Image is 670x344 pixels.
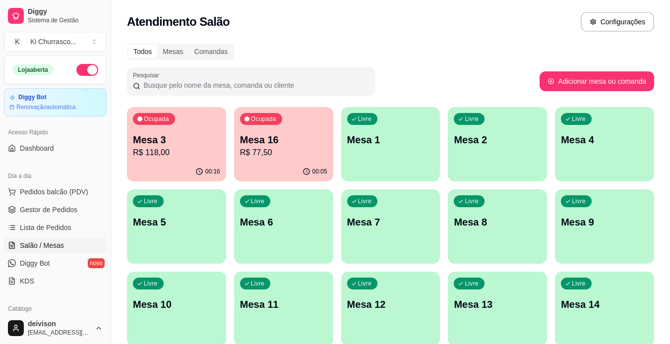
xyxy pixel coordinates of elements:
button: OcupadaMesa 3R$ 118,0000:16 [127,107,226,181]
p: Mesa 5 [133,215,220,229]
div: Todos [128,45,157,58]
p: Livre [358,280,372,287]
p: Ocupada [144,115,169,123]
div: Acesso Rápido [4,124,107,140]
a: KDS [4,273,107,289]
article: Renovação automática [16,103,75,111]
p: Livre [572,197,586,205]
button: LivreMesa 9 [555,189,654,264]
button: OcupadaMesa 16R$ 77,5000:05 [234,107,333,181]
button: deivison[EMAIL_ADDRESS][DOMAIN_NAME] [4,316,107,340]
a: Diggy Botnovo [4,255,107,271]
p: Mesa 1 [347,133,434,147]
button: LivreMesa 4 [555,107,654,181]
p: Mesa 3 [133,133,220,147]
p: Mesa 2 [454,133,541,147]
button: LivreMesa 6 [234,189,333,264]
a: Diggy BotRenovaçãoautomática [4,88,107,116]
h2: Atendimento Salão [127,14,230,30]
p: R$ 118,00 [133,147,220,159]
div: Catálogo [4,301,107,317]
p: Mesa 13 [454,297,541,311]
span: Sistema de Gestão [28,16,103,24]
p: Mesa 16 [240,133,327,147]
p: Livre [572,280,586,287]
p: Mesa 14 [561,297,648,311]
p: Livre [144,197,158,205]
span: Salão / Mesas [20,240,64,250]
span: [EMAIL_ADDRESS][DOMAIN_NAME] [28,329,91,337]
div: Dia a dia [4,168,107,184]
span: Pedidos balcão (PDV) [20,187,88,197]
p: Livre [251,280,265,287]
span: KDS [20,276,34,286]
div: Mesas [157,45,188,58]
p: Livre [358,115,372,123]
p: Ocupada [251,115,276,123]
p: Livre [358,197,372,205]
p: Livre [572,115,586,123]
button: LivreMesa 1 [341,107,440,181]
a: Gestor de Pedidos [4,202,107,218]
p: Mesa 11 [240,297,327,311]
button: Alterar Status [76,64,98,76]
p: Mesa 4 [561,133,648,147]
span: K [12,37,22,47]
p: Mesa 12 [347,297,434,311]
button: LivreMesa 8 [448,189,547,264]
input: Pesquisar [140,80,369,90]
label: Pesquisar [133,71,163,79]
button: LivreMesa 2 [448,107,547,181]
p: Livre [465,115,479,123]
span: Gestor de Pedidos [20,205,77,215]
span: Dashboard [20,143,54,153]
p: 00:16 [205,168,220,175]
button: Select a team [4,32,107,52]
span: Lista de Pedidos [20,223,71,232]
p: Livre [465,280,479,287]
button: Pedidos balcão (PDV) [4,184,107,200]
a: DiggySistema de Gestão [4,4,107,28]
p: R$ 77,50 [240,147,327,159]
article: Diggy Bot [18,94,47,101]
div: Ki Churrasco ... [30,37,76,47]
button: LivreMesa 7 [341,189,440,264]
div: Loja aberta [12,64,54,75]
p: Mesa 10 [133,297,220,311]
p: Mesa 7 [347,215,434,229]
p: 00:05 [312,168,327,175]
div: Comandas [189,45,234,58]
button: Configurações [581,12,654,32]
span: Diggy Bot [20,258,50,268]
a: Dashboard [4,140,107,156]
p: Livre [144,280,158,287]
span: Diggy [28,7,103,16]
a: Salão / Mesas [4,237,107,253]
button: LivreMesa 5 [127,189,226,264]
p: Mesa 8 [454,215,541,229]
p: Mesa 6 [240,215,327,229]
p: Livre [465,197,479,205]
button: Adicionar mesa ou comanda [540,71,654,91]
p: Livre [251,197,265,205]
a: Lista de Pedidos [4,220,107,235]
span: deivison [28,320,91,329]
p: Mesa 9 [561,215,648,229]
